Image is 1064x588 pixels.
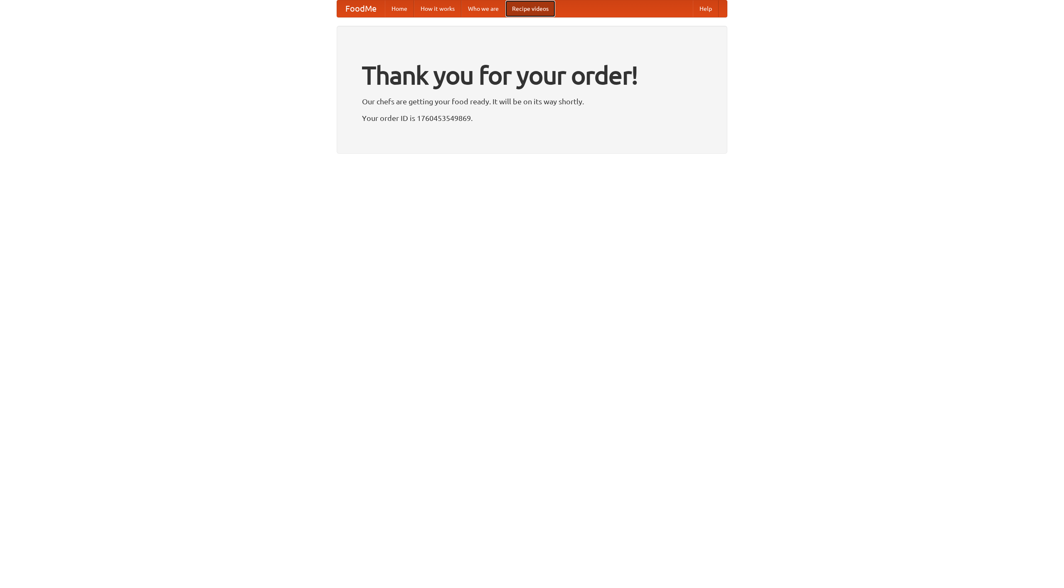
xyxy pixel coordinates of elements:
a: How it works [414,0,461,17]
a: FoodMe [337,0,385,17]
a: Who we are [461,0,505,17]
p: Our chefs are getting your food ready. It will be on its way shortly. [362,95,702,108]
a: Home [385,0,414,17]
a: Recipe videos [505,0,555,17]
a: Help [693,0,719,17]
h1: Thank you for your order! [362,55,702,95]
p: Your order ID is 1760453549869. [362,112,702,124]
